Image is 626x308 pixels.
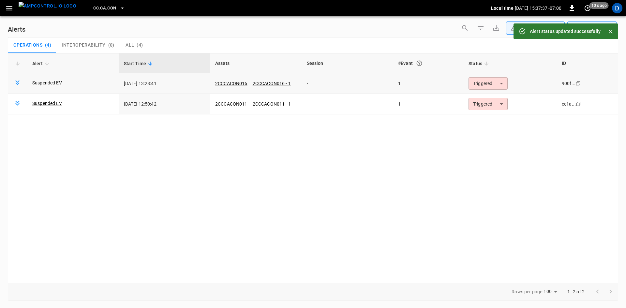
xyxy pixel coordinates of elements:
[32,60,51,67] span: Alert
[530,25,601,37] div: Alert status updated successfully
[413,57,425,69] button: An event is a single occurrence of an issue. An alert groups related events for the same asset, m...
[512,288,543,295] p: Rows per page:
[606,27,616,37] button: Close
[544,287,559,296] div: 100
[557,53,618,73] th: ID
[562,80,575,87] div: 900f...
[469,60,491,67] span: Status
[491,5,514,11] p: Local time
[210,53,302,73] th: Assets
[62,42,105,48] span: Interoperability
[91,2,127,15] button: CC.CA.CON
[32,100,62,107] a: Suspended EV
[108,42,114,48] span: ( 0 )
[612,3,622,13] div: profile-icon
[398,57,458,69] div: #Event
[515,5,561,11] p: [DATE] 15:37:37 -07:00
[8,24,25,35] h6: Alerts
[469,77,508,90] div: Triggered
[393,94,463,114] td: 1
[302,73,393,94] td: -
[45,42,51,48] span: ( 4 )
[575,80,582,87] div: copy
[19,2,76,10] img: ampcontrol.io logo
[579,22,617,34] div: Last 24 hrs
[582,3,593,13] button: set refresh interval
[126,42,134,48] span: All
[253,101,291,107] a: 2CCCACON011 - 1
[469,98,508,110] div: Triggered
[589,2,609,9] span: 10 s ago
[137,42,143,48] span: ( 4 )
[13,42,42,48] span: Operations
[575,100,582,108] div: copy
[215,81,247,86] a: 2CCCACON016
[567,288,585,295] p: 1–2 of 2
[393,73,463,94] td: 1
[302,94,393,114] td: -
[119,73,210,94] td: [DATE] 13:28:41
[302,53,393,73] th: Session
[32,80,62,86] a: Suspended EV
[93,5,116,12] span: CC.CA.CON
[562,101,576,107] div: ee1a...
[253,81,291,86] a: 2CCCACON016 - 1
[511,25,554,32] div: Unresolved
[215,101,247,107] a: 2CCCACON011
[119,94,210,114] td: [DATE] 12:50:42
[124,60,155,67] span: Start Time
